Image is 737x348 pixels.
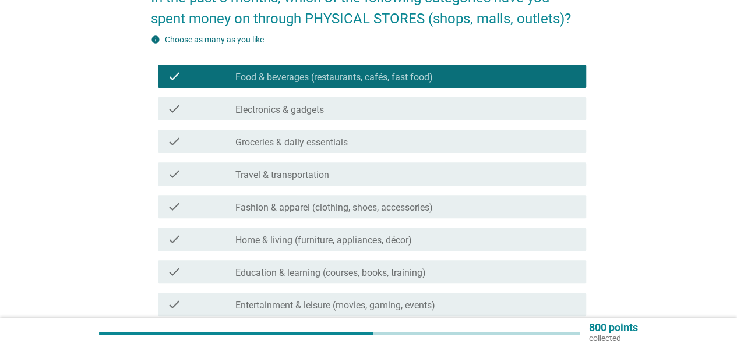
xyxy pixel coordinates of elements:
label: Choose as many as you like [165,35,264,44]
i: check [167,200,181,214]
label: Education & learning (courses, books, training) [235,267,426,279]
p: 800 points [589,322,638,333]
label: Groceries & daily essentials [235,137,348,148]
i: check [167,134,181,148]
label: Electronics & gadgets [235,104,324,116]
p: collected [589,333,638,343]
i: check [167,69,181,83]
label: Travel & transportation [235,169,329,181]
i: check [167,232,181,246]
label: Fashion & apparel (clothing, shoes, accessories) [235,202,433,214]
i: check [167,102,181,116]
i: check [167,265,181,279]
i: check [167,297,181,311]
i: info [151,35,160,44]
label: Food & beverages (restaurants, cafés, fast food) [235,72,433,83]
label: Home & living (furniture, appliances, décor) [235,235,412,246]
label: Entertainment & leisure (movies, gaming, events) [235,300,435,311]
i: check [167,167,181,181]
